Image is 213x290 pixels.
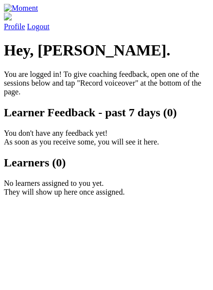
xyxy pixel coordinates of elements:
[4,179,209,197] p: No learners assigned to you yet. They will show up here once assigned.
[4,156,209,169] h2: Learners (0)
[27,22,50,31] a: Logout
[4,70,209,96] p: You are logged in! To give coaching feedback, open one of the sessions below and tap "Record voic...
[4,13,12,20] img: default_avatar-b4e2223d03051bc43aaaccfb402a43260a3f17acc7fafc1603fdf008d6cba3c9.png
[4,13,209,31] a: Profile
[4,4,38,13] img: Moment
[4,41,209,59] h1: Hey, [PERSON_NAME].
[4,106,209,119] h2: Learner Feedback - past 7 days (0)
[4,129,209,146] p: You don't have any feedback yet! As soon as you receive some, you will see it here.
